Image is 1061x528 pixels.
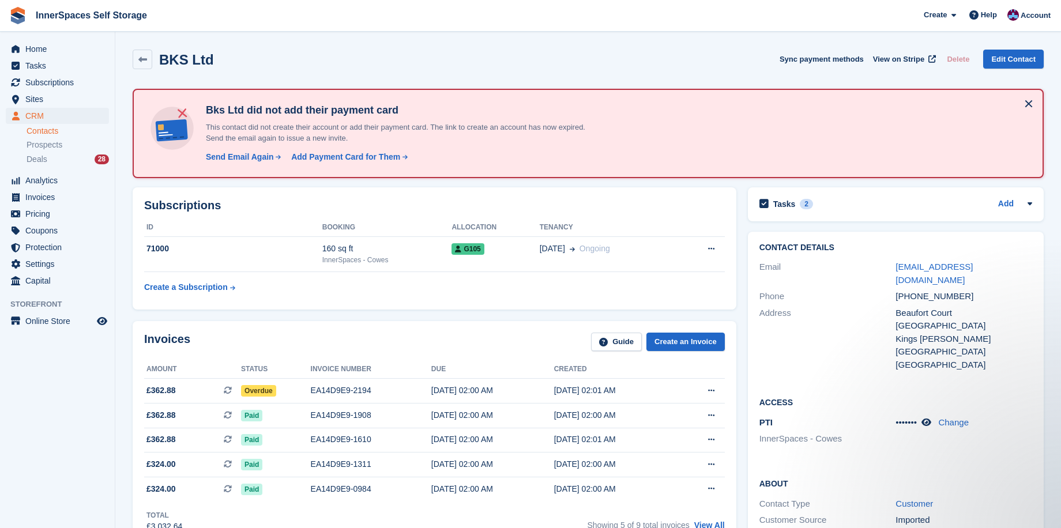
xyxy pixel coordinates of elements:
a: Customer [896,499,933,508]
div: Customer Source [759,514,896,527]
div: 160 sq ft [322,243,452,255]
div: [DATE] 02:00 AM [431,384,554,397]
a: menu [6,189,109,205]
th: Amount [144,360,241,379]
span: PTI [759,417,773,427]
div: 71000 [144,243,322,255]
span: £324.00 [146,483,176,495]
div: [DATE] 02:01 AM [554,384,677,397]
h2: Tasks [773,199,796,209]
div: EA14D9E9-0984 [311,483,431,495]
a: Create a Subscription [144,277,235,298]
a: [EMAIL_ADDRESS][DOMAIN_NAME] [896,262,973,285]
th: ID [144,218,322,237]
button: Delete [942,50,974,69]
div: [DATE] 02:00 AM [431,458,554,470]
th: Created [554,360,677,379]
a: Edit Contact [983,50,1044,69]
span: Capital [25,273,95,289]
span: Ongoing [580,244,610,253]
div: Total [146,510,182,521]
div: 2 [800,199,813,209]
div: EA14D9E9-2194 [311,384,431,397]
span: £362.88 [146,384,176,397]
div: Send Email Again [206,151,274,163]
a: Add [998,198,1014,211]
span: Protection [25,239,95,255]
a: Deals 28 [27,153,109,165]
h2: BKS Ltd [159,52,214,67]
div: Phone [759,290,896,303]
span: Paid [241,434,262,446]
h4: Bks Ltd did not add their payment card [201,104,605,117]
a: menu [6,172,109,188]
span: View on Stripe [873,54,924,65]
span: Coupons [25,222,95,239]
th: Due [431,360,554,379]
span: Settings [25,256,95,272]
h2: Invoices [144,333,190,352]
div: Imported [896,514,1032,527]
span: Paid [241,484,262,495]
span: £324.00 [146,458,176,470]
img: no-card-linked-e7822e413c904bf8b177c4d89f31251c4716f9871600ec3ca5bfc59e148c83f4.svg [148,104,197,153]
a: Change [938,417,969,427]
div: Kings [PERSON_NAME] [896,333,1032,346]
div: Email [759,261,896,286]
span: Paid [241,459,262,470]
span: ••••••• [896,417,917,427]
span: Overdue [241,385,276,397]
span: Online Store [25,313,95,329]
div: [GEOGRAPHIC_DATA] [896,359,1032,372]
th: Status [241,360,311,379]
button: Sync payment methods [780,50,864,69]
a: InnerSpaces Self Storage [31,6,152,25]
h2: About [759,477,1032,489]
a: menu [6,74,109,90]
div: [DATE] 02:00 AM [554,483,677,495]
span: Sites [25,91,95,107]
a: menu [6,273,109,289]
th: Booking [322,218,452,237]
a: Contacts [27,126,109,137]
img: stora-icon-8386f47178a22dfd0bd8f6a31ec36ba5ce8667c1dd55bd0f319d3a0aa187defe.svg [9,7,27,24]
h2: Access [759,396,1032,408]
a: Preview store [95,314,109,328]
a: menu [6,41,109,57]
span: Tasks [25,58,95,74]
h2: Subscriptions [144,199,725,212]
div: [DATE] 02:00 AM [554,409,677,421]
a: menu [6,58,109,74]
span: CRM [25,108,95,124]
span: G105 [452,243,484,255]
div: EA14D9E9-1610 [311,433,431,446]
span: Storefront [10,299,115,310]
span: Home [25,41,95,57]
div: Beaufort Court [896,307,1032,320]
span: Create [924,9,947,21]
a: Add Payment Card for Them [287,151,409,163]
div: Add Payment Card for Them [291,151,400,163]
img: Paul Allo [1007,9,1019,21]
h2: Contact Details [759,243,1032,252]
div: [DATE] 02:00 AM [554,458,677,470]
span: Account [1021,10,1051,21]
div: [DATE] 02:01 AM [554,433,677,446]
span: £362.88 [146,433,176,446]
th: Invoice number [311,360,431,379]
p: This contact did not create their account or add their payment card. The link to create an accoun... [201,122,605,144]
span: £362.88 [146,409,176,421]
span: Prospects [27,139,62,150]
a: Create an Invoice [646,333,725,352]
a: menu [6,313,109,329]
div: Contact Type [759,497,896,511]
div: [GEOGRAPHIC_DATA] [896,345,1032,359]
span: Deals [27,154,47,165]
a: menu [6,256,109,272]
div: [DATE] 02:00 AM [431,483,554,495]
div: [PHONE_NUMBER] [896,290,1032,303]
a: menu [6,108,109,124]
a: menu [6,206,109,222]
div: Create a Subscription [144,281,228,293]
a: menu [6,91,109,107]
